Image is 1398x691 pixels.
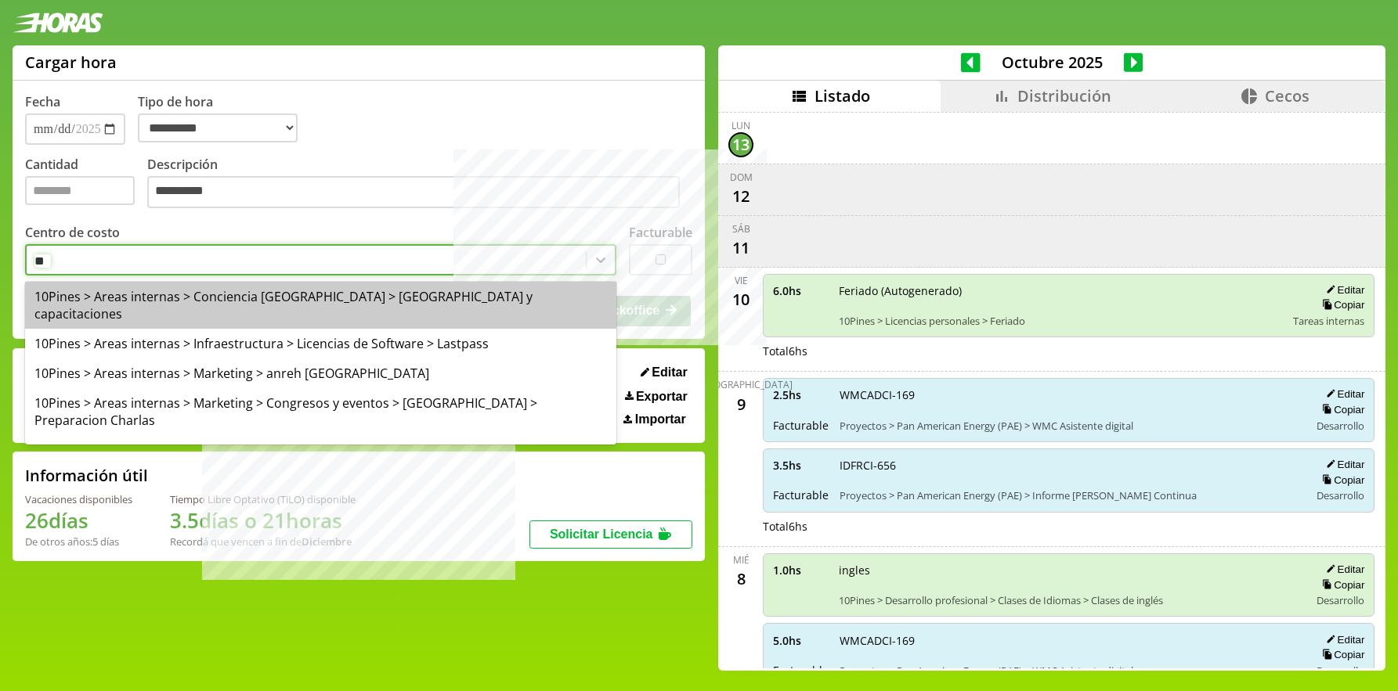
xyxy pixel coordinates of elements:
[735,274,748,287] div: vie
[773,563,828,578] span: 1.0 hs
[629,224,692,241] label: Facturable
[25,93,60,110] label: Fecha
[763,344,1375,358] div: Total 6 hs
[1317,488,1364,502] span: Desarrollo
[732,119,750,132] div: lun
[652,365,687,380] span: Editar
[147,156,692,213] label: Descripción
[728,391,753,416] div: 9
[170,534,356,549] div: Recordá que vencen a fin de
[635,412,686,426] span: Importar
[529,520,692,549] button: Solicitar Licencia
[147,176,680,209] textarea: Descripción
[839,283,1282,298] span: Feriado (Autogenerado)
[1317,419,1364,433] span: Desarrollo
[13,13,103,33] img: logotipo
[1293,314,1364,328] span: Tareas internas
[840,488,1299,502] span: Proyectos > Pan American Energy (PAE) > Informe [PERSON_NAME] Continua
[1321,563,1364,576] button: Editar
[773,283,828,298] span: 6.0 hs
[1317,664,1364,678] span: Desarrollo
[1321,458,1364,471] button: Editar
[1317,473,1364,487] button: Copiar
[25,282,616,329] div: 10Pines > Areas internas > Conciencia [GEOGRAPHIC_DATA] > [GEOGRAPHIC_DATA] y capacitaciones
[1321,283,1364,297] button: Editar
[636,365,692,380] button: Editar
[718,112,1385,668] div: scrollable content
[550,527,653,541] span: Solicitar Licencia
[25,176,135,205] input: Cantidad
[689,378,793,391] div: [DEMOGRAPHIC_DATA]
[840,664,1299,678] span: Proyectos > Pan American Energy (PAE) > WMC Asistente digital
[138,93,310,145] label: Tipo de hora
[25,52,117,73] h1: Cargar hora
[170,506,356,534] h1: 3.5 días o 21 horas
[763,519,1375,534] div: Total 6 hs
[773,387,829,402] span: 2.5 hs
[1317,648,1364,661] button: Copiar
[1265,85,1309,106] span: Cecos
[773,633,829,648] span: 5.0 hs
[728,567,753,592] div: 8
[1317,298,1364,311] button: Copiar
[839,314,1282,328] span: 10Pines > Licencias personales > Feriado
[773,663,829,678] span: Facturable
[25,492,132,506] div: Vacaciones disponibles
[1321,387,1364,401] button: Editar
[25,329,616,358] div: 10Pines > Areas internas > Infraestructura > Licencias de Software > Lastpass
[728,236,753,261] div: 11
[839,563,1299,578] span: ingles
[1017,85,1111,106] span: Distribución
[728,184,753,209] div: 12
[981,52,1124,73] span: Octubre 2025
[732,222,750,236] div: sáb
[773,458,829,473] span: 3.5 hs
[840,419,1299,433] span: Proyectos > Pan American Energy (PAE) > WMC Asistente digital
[728,287,753,312] div: 10
[773,418,829,433] span: Facturable
[170,492,356,506] div: Tiempo Libre Optativo (TiLO) disponible
[1317,593,1364,607] span: Desarrollo
[1317,578,1364,592] button: Copiar
[25,388,616,435] div: 10Pines > Areas internas > Marketing > Congresos y eventos > [GEOGRAPHIC_DATA] > Preparacion Charlas
[620,389,692,405] button: Exportar
[840,633,1299,648] span: WMCADCI-169
[302,534,352,549] b: Diciembre
[25,156,147,213] label: Cantidad
[25,224,120,241] label: Centro de costo
[636,390,688,404] span: Exportar
[730,171,753,184] div: dom
[1321,633,1364,646] button: Editar
[733,553,750,567] div: mié
[815,85,870,106] span: Listado
[25,534,132,549] div: De otros años: 5 días
[839,593,1299,607] span: 10Pines > Desarrollo profesional > Clases de Idiomas > Clases de inglés
[840,387,1299,402] span: WMCADCI-169
[25,506,132,534] h1: 26 días
[840,458,1299,473] span: IDFRCI-656
[25,358,616,388] div: 10Pines > Areas internas > Marketing > anreh [GEOGRAPHIC_DATA]
[25,435,616,482] div: 10Pines > Areas internas > Marketing > Webinar > Webinar Tecnicas Avanzadas de Diseño - Parte 1 -...
[728,132,753,157] div: 13
[773,488,829,502] span: Facturable
[138,113,298,142] select: Tipo de hora
[25,465,148,486] h2: Información útil
[1317,403,1364,416] button: Copiar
